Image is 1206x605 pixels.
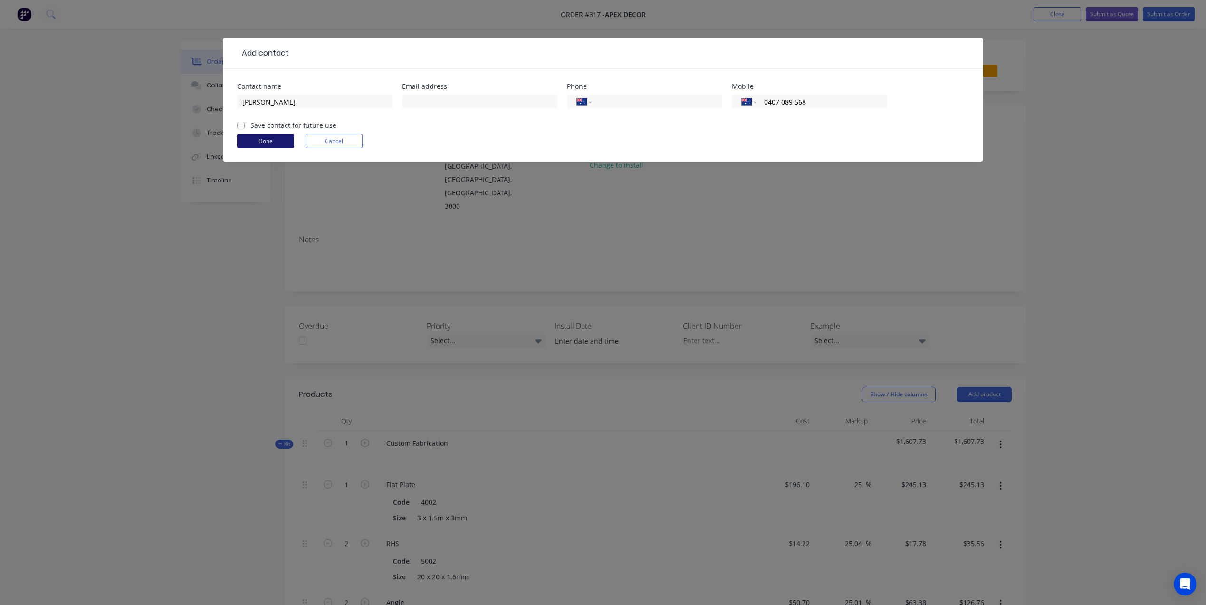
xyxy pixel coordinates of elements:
[306,134,363,148] button: Cancel
[237,134,294,148] button: Done
[732,83,887,90] div: Mobile
[1174,573,1196,595] div: Open Intercom Messenger
[402,83,557,90] div: Email address
[237,48,289,59] div: Add contact
[237,83,392,90] div: Contact name
[250,120,336,130] label: Save contact for future use
[567,83,722,90] div: Phone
